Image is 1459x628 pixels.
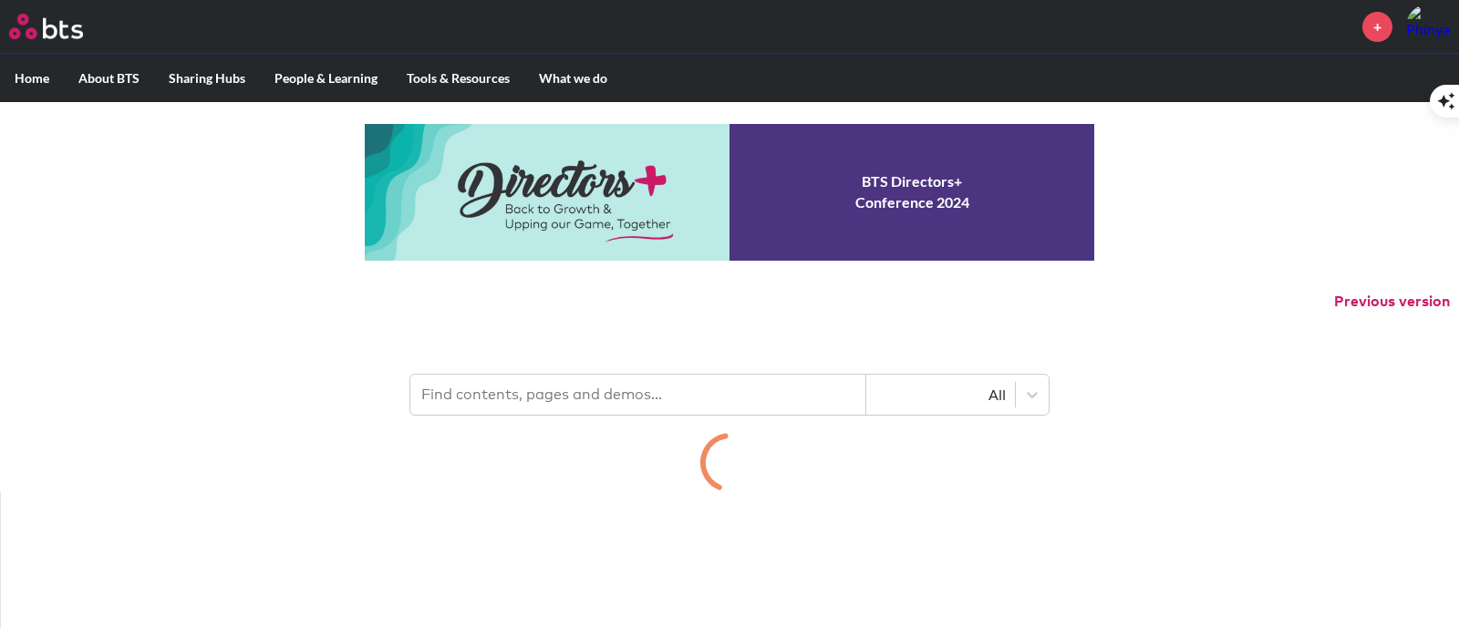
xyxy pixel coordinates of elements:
[260,55,392,102] label: People & Learning
[365,124,1094,261] a: Conference 2024
[154,55,260,102] label: Sharing Hubs
[524,55,622,102] label: What we do
[9,14,117,39] a: Go home
[1406,5,1450,48] img: Phinyarphat Sereeviriyakul
[392,55,524,102] label: Tools & Resources
[1362,12,1392,42] a: +
[410,375,866,415] input: Find contents, pages and demos...
[1334,292,1450,312] button: Previous version
[64,55,154,102] label: About BTS
[875,385,1006,405] div: All
[1406,5,1450,48] a: Profile
[9,14,83,39] img: BTS Logo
